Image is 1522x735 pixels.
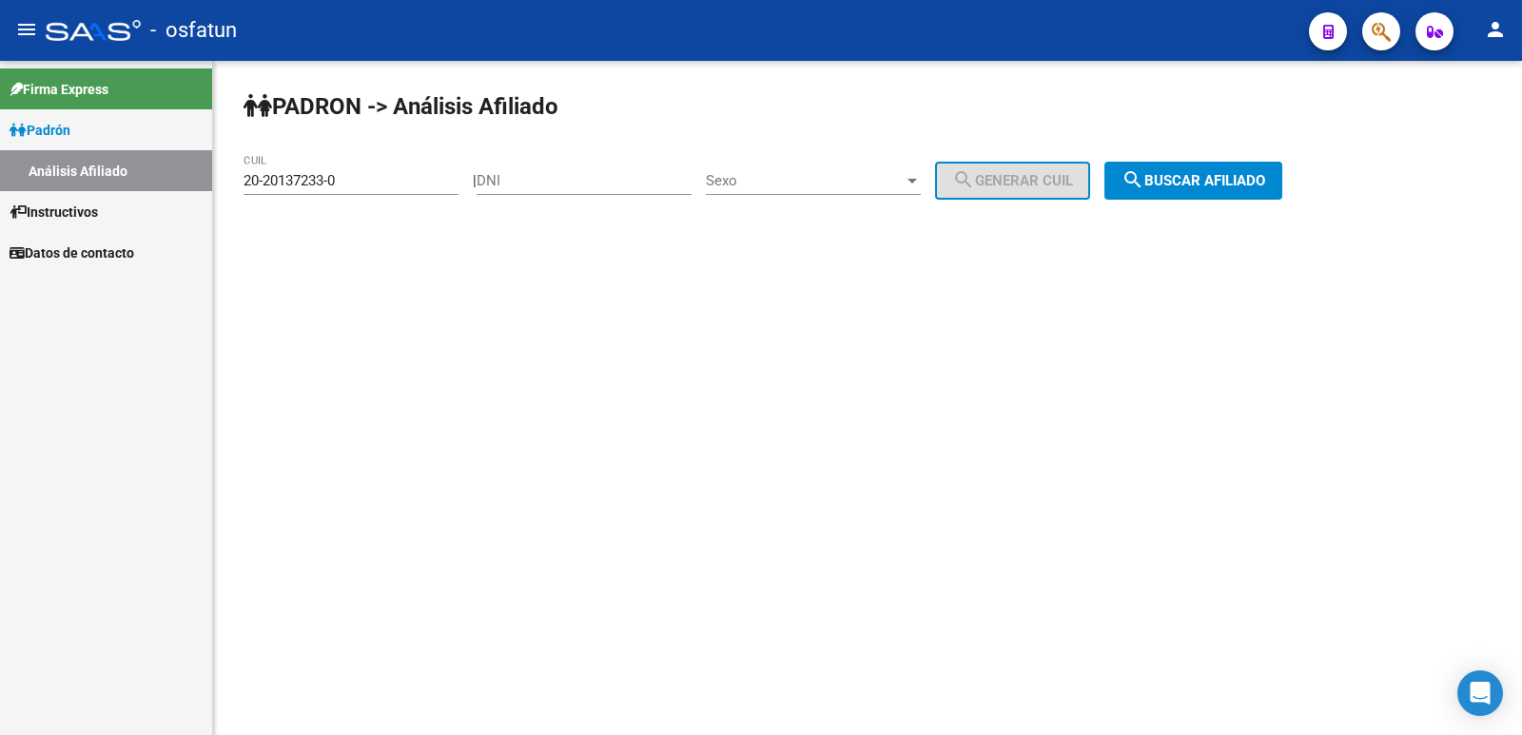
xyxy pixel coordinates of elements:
[1484,18,1507,41] mat-icon: person
[10,202,98,222] span: Instructivos
[473,172,1104,189] div: |
[935,162,1090,200] button: Generar CUIL
[952,172,1073,189] span: Generar CUIL
[150,10,237,51] span: - osfatun
[1122,168,1144,191] mat-icon: search
[1122,172,1265,189] span: Buscar afiliado
[706,172,904,189] span: Sexo
[10,242,134,263] span: Datos de contacto
[10,79,108,100] span: Firma Express
[952,168,975,191] mat-icon: search
[244,93,558,120] strong: PADRON -> Análisis Afiliado
[1104,162,1282,200] button: Buscar afiliado
[10,120,70,141] span: Padrón
[1457,670,1503,716] div: Open Intercom Messenger
[15,18,38,41] mat-icon: menu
